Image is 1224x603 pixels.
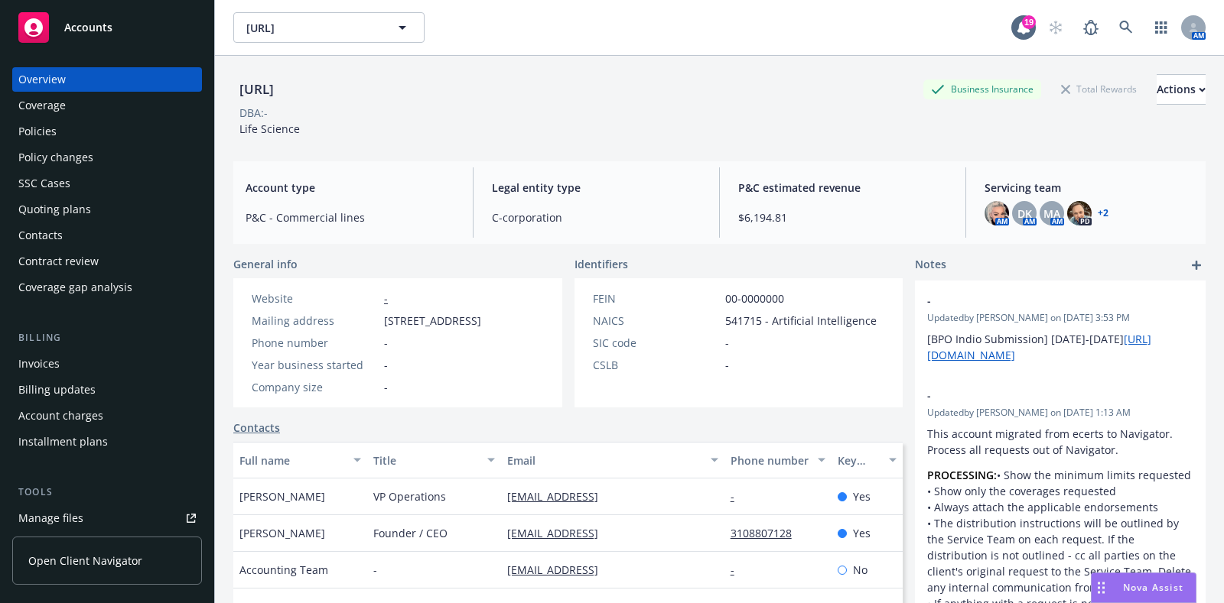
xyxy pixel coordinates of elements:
[915,280,1206,375] div: -Updatedby [PERSON_NAME] on [DATE] 3:53 PM[BPO Indio Submission] [DATE]-[DATE][URL][DOMAIN_NAME]
[239,105,268,121] div: DBA: -
[18,404,103,428] div: Account charges
[373,562,377,578] span: -
[12,404,202,428] a: Account charges
[18,119,57,144] div: Policies
[239,562,328,578] span: Accounting Team
[18,223,63,248] div: Contacts
[12,330,202,345] div: Billing
[1017,206,1032,222] span: DK
[384,313,481,329] span: [STREET_ADDRESS]
[233,256,298,272] span: General info
[18,67,66,92] div: Overview
[1157,74,1206,105] button: Actions
[1092,573,1111,602] div: Drag to move
[252,357,378,373] div: Year business started
[384,335,388,351] span: -
[233,420,280,436] a: Contacts
[246,180,454,196] span: Account type
[923,79,1041,99] div: Business Insurance
[927,426,1193,458] p: This account migrated from ecerts to Navigator. Process all requests out of Navigator.
[384,357,388,373] span: -
[12,485,202,500] div: Tools
[12,67,202,92] a: Overview
[384,291,388,306] a: -
[1053,79,1144,99] div: Total Rewards
[384,379,388,395] span: -
[927,311,1193,325] span: Updated by [PERSON_NAME] on [DATE] 3:53 PM
[12,352,202,376] a: Invoices
[985,180,1193,196] span: Servicing team
[246,20,379,36] span: [URL]
[373,525,448,541] span: Founder / CEO
[12,119,202,144] a: Policies
[252,379,378,395] div: Company size
[725,313,877,329] span: 541715 - Artificial Intelligence
[233,442,367,478] button: Full name
[593,290,719,306] div: FEIN
[252,313,378,329] div: Mailing address
[18,249,99,274] div: Contract review
[12,506,202,530] a: Manage files
[1157,75,1206,104] div: Actions
[731,489,747,504] a: -
[1040,12,1071,43] a: Start snowing
[18,197,91,222] div: Quoting plans
[927,468,997,482] strong: PROCESSING:
[18,145,93,170] div: Policy changes
[12,171,202,196] a: SSC Cases
[18,506,83,530] div: Manage files
[731,452,809,468] div: Phone number
[507,489,610,504] a: [EMAIL_ADDRESS]
[853,562,868,578] span: No
[1076,12,1106,43] a: Report a Bug
[593,313,719,329] div: NAICS
[853,525,871,541] span: Yes
[12,430,202,454] a: Installment plans
[575,256,628,272] span: Identifiers
[838,452,880,468] div: Key contact
[1043,206,1060,222] span: MA
[1022,15,1036,29] div: 19
[507,526,610,540] a: [EMAIL_ADDRESS]
[853,488,871,504] span: Yes
[501,442,724,478] button: Email
[927,387,1154,404] span: -
[12,378,202,402] a: Billing updates
[252,335,378,351] div: Phone number
[28,553,142,569] span: Open Client Navigator
[927,406,1193,420] span: Updated by [PERSON_NAME] on [DATE] 1:13 AM
[373,452,478,468] div: Title
[1111,12,1141,43] a: Search
[1067,201,1092,225] img: photo
[18,378,96,402] div: Billing updates
[246,209,454,225] span: P&C - Commercial lines
[738,180,947,196] span: P&C estimated revenue
[915,256,946,274] span: Notes
[64,21,112,34] span: Accounts
[18,352,60,376] div: Invoices
[1098,209,1108,218] a: +2
[12,223,202,248] a: Contacts
[12,197,202,222] a: Quoting plans
[18,171,70,196] div: SSC Cases
[927,293,1154,309] span: -
[12,145,202,170] a: Policy changes
[1091,572,1196,603] button: Nova Assist
[507,562,610,577] a: [EMAIL_ADDRESS]
[367,442,501,478] button: Title
[252,290,378,306] div: Website
[373,488,446,504] span: VP Operations
[1187,256,1206,274] a: add
[239,122,300,136] span: Life Science
[927,331,1193,363] p: [BPO Indio Submission] [DATE]-[DATE]
[492,180,701,196] span: Legal entity type
[18,275,132,300] div: Coverage gap analysis
[12,93,202,118] a: Coverage
[725,335,729,351] span: -
[239,488,325,504] span: [PERSON_NAME]
[12,275,202,300] a: Coverage gap analysis
[12,249,202,274] a: Contract review
[725,290,784,306] span: 00-0000000
[492,209,701,225] span: C-corporation
[18,93,66,118] div: Coverage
